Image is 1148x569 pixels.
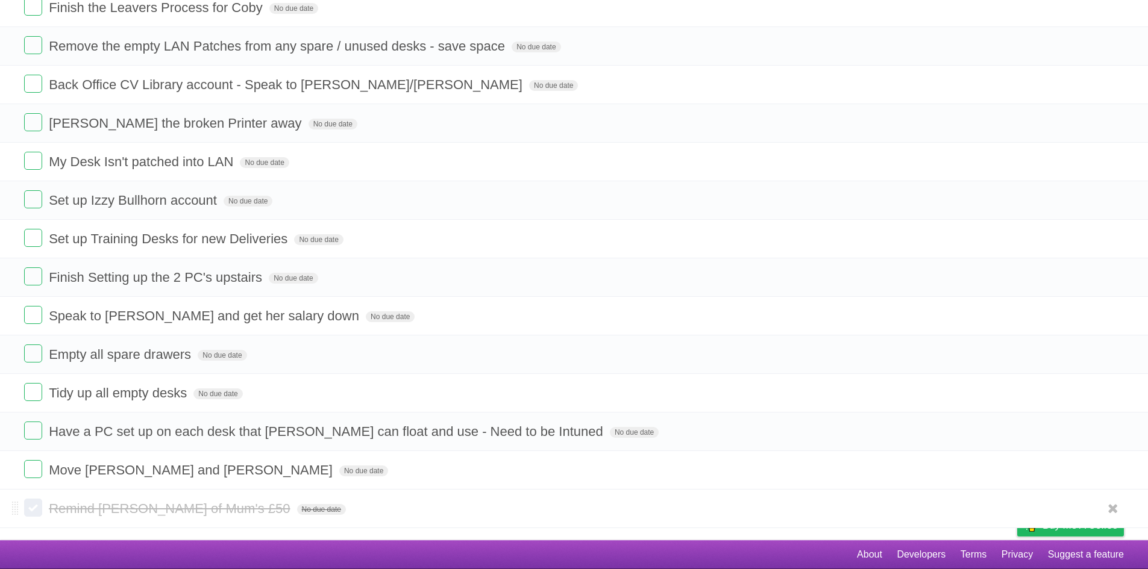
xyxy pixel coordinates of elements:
span: No due date [224,196,272,207]
span: Back Office CV Library account - Speak to [PERSON_NAME]/[PERSON_NAME] [49,77,525,92]
a: Privacy [1002,543,1033,566]
span: No due date [240,157,289,168]
span: [PERSON_NAME] the broken Printer away [49,116,304,131]
span: Have a PC set up on each desk that [PERSON_NAME] can float and use - Need to be Intuned [49,424,606,439]
span: Tidy up all empty desks [49,385,190,400]
a: Developers [897,543,946,566]
span: Speak to [PERSON_NAME] and get her salary down [49,308,362,323]
span: No due date [294,234,343,245]
label: Done [24,383,42,401]
label: Done [24,229,42,247]
span: My Desk Isn't patched into LAN [49,154,236,169]
span: Buy me a coffee [1043,515,1118,536]
span: No due date [297,504,346,515]
label: Done [24,499,42,517]
span: Empty all spare drawers [49,347,194,362]
label: Done [24,36,42,54]
span: No due date [193,388,242,399]
label: Done [24,113,42,131]
span: Set up Izzy Bullhorn account [49,193,220,208]
a: Terms [961,543,987,566]
label: Done [24,344,42,362]
span: Remind [PERSON_NAME] of Mum's £50 [49,501,293,516]
span: No due date [610,427,659,438]
span: No due date [309,119,357,129]
label: Done [24,460,42,478]
a: About [857,543,882,566]
span: No due date [339,465,388,476]
label: Done [24,306,42,324]
label: Done [24,421,42,440]
span: No due date [198,350,246,361]
span: No due date [366,311,415,322]
span: No due date [512,42,560,52]
label: Done [24,190,42,208]
a: Suggest a feature [1048,543,1124,566]
label: Done [24,152,42,170]
label: Done [24,75,42,93]
span: Move [PERSON_NAME] and [PERSON_NAME] [49,462,336,477]
span: Remove the empty LAN Patches from any spare / unused desks - save space [49,39,508,54]
span: Set up Training Desks for new Deliveries [49,231,290,246]
span: No due date [529,80,578,91]
span: Finish Setting up the 2 PC's upstairs [49,270,265,285]
span: No due date [269,273,318,284]
label: Done [24,267,42,285]
span: No due date [269,3,318,14]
